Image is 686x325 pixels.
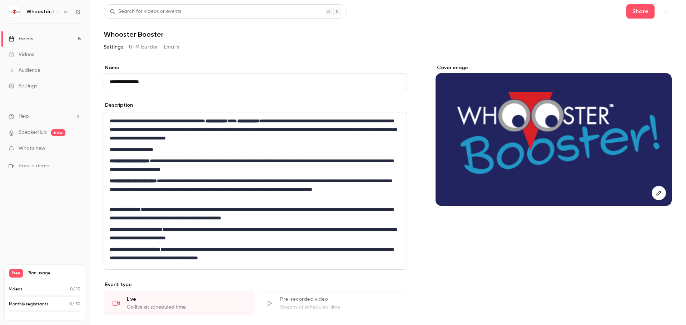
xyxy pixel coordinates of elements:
span: Free [9,269,23,278]
div: Audience [9,67,40,74]
img: Whooster, Inc. [9,6,20,17]
li: help-dropdown-opener [9,113,81,120]
p: Videos [9,286,23,293]
div: Settings [9,82,37,90]
button: Emails [164,41,179,53]
button: UTM builder [129,41,158,53]
div: Events [9,35,33,42]
span: Help [19,113,29,120]
p: / 10 [70,286,80,293]
label: Description [104,102,133,109]
span: 0 [70,287,73,291]
a: SpeakerHub [19,129,47,136]
section: description [104,112,407,270]
p: Event type [104,281,407,288]
h6: Whooster, Inc. [26,8,60,15]
label: Name [104,64,407,71]
div: Stream at scheduled time [280,304,398,311]
span: 0 [69,302,72,306]
h1: Whooster Booster [104,30,672,39]
span: What's new [19,145,45,152]
div: Pre-recorded video [280,296,398,303]
span: Plan usage [28,270,80,276]
div: Pre-recorded videoStream at scheduled time [257,291,407,315]
label: Cover image [436,64,672,71]
span: new [51,129,65,136]
p: / 30 [69,301,80,308]
div: Search for videos or events [110,8,181,15]
div: editor [104,112,407,269]
button: Settings [104,41,123,53]
div: Live [127,296,245,303]
div: LiveGo live at scheduled time [104,291,254,315]
div: Videos [9,51,34,58]
span: Book a demo [19,162,49,170]
p: Monthly registrants [9,301,49,308]
div: Go live at scheduled time [127,304,245,311]
button: Share [626,4,655,19]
